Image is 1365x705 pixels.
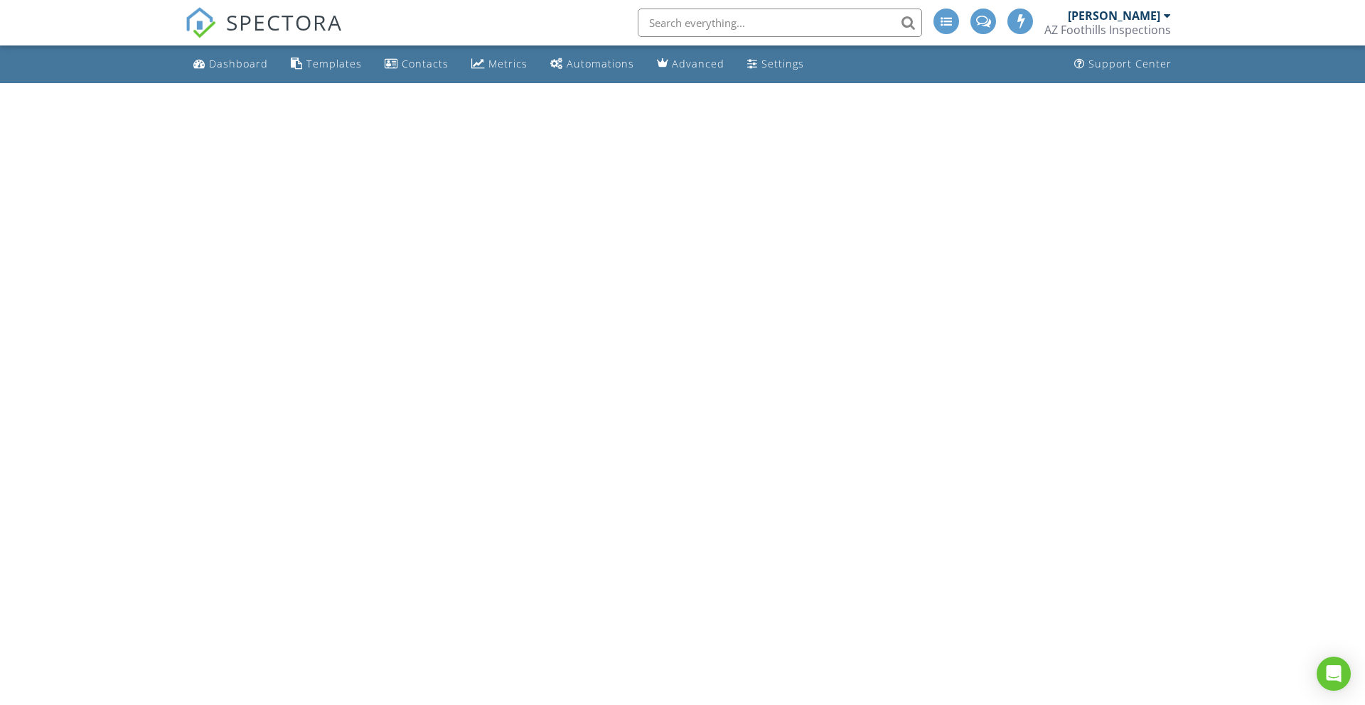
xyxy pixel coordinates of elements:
div: Settings [761,57,804,70]
a: Contacts [379,51,454,77]
div: Contacts [402,57,449,70]
a: Settings [742,51,810,77]
div: AZ Foothills Inspections [1044,23,1171,37]
div: Dashboard [209,57,268,70]
div: Automations [567,57,634,70]
div: Templates [306,57,362,70]
a: Support Center [1069,51,1177,77]
div: Open Intercom Messenger [1317,657,1351,691]
a: Metrics [466,51,533,77]
span: SPECTORA [226,7,343,37]
input: Search everything... [638,9,922,37]
img: The Best Home Inspection Software - Spectora [185,7,216,38]
a: Advanced [651,51,730,77]
a: SPECTORA [185,19,343,49]
div: [PERSON_NAME] [1068,9,1160,23]
a: Templates [285,51,368,77]
div: Advanced [672,57,724,70]
div: Metrics [488,57,528,70]
a: Automations (Advanced) [545,51,640,77]
a: Dashboard [188,51,274,77]
div: Support Center [1088,57,1172,70]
